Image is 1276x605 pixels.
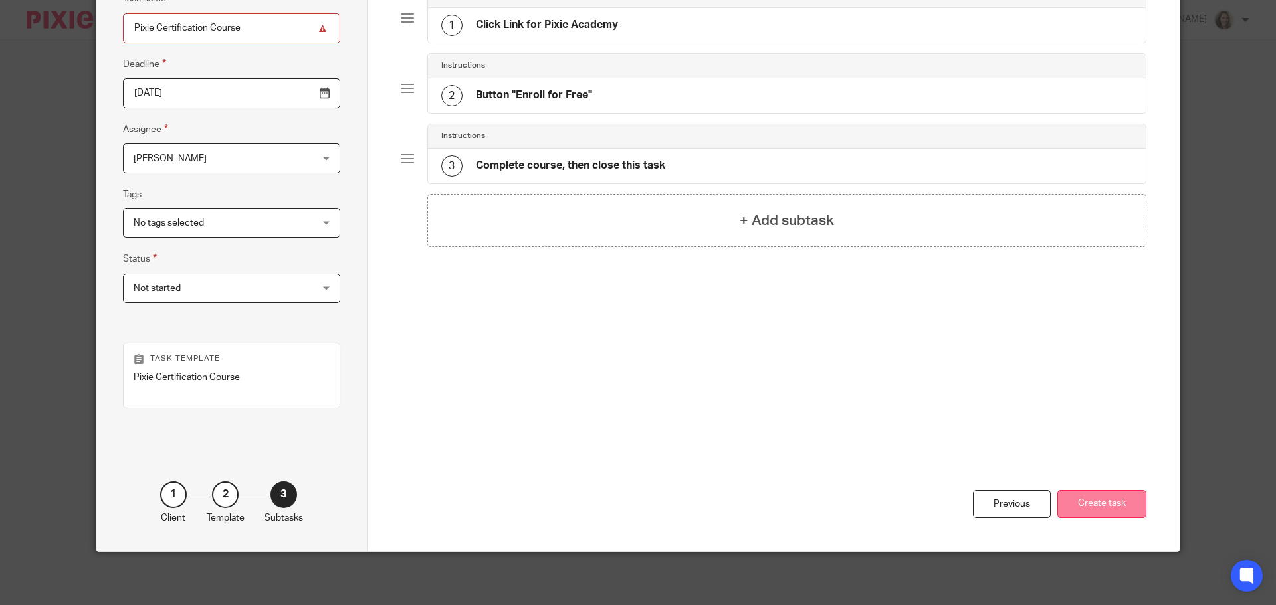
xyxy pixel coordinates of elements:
[134,353,330,364] p: Task template
[123,13,340,43] input: Task name
[441,131,485,141] h4: Instructions
[265,511,303,525] p: Subtasks
[160,481,187,508] div: 1
[441,60,485,71] h4: Instructions
[123,56,166,72] label: Deadline
[973,490,1051,519] div: Previous
[1057,490,1146,519] button: Create task
[441,15,463,36] div: 1
[740,211,834,231] h4: + Add subtask
[134,154,207,163] span: [PERSON_NAME]
[207,511,245,525] p: Template
[161,511,185,525] p: Client
[270,481,297,508] div: 3
[123,122,168,137] label: Assignee
[134,218,204,228] span: No tags selected
[123,188,142,201] label: Tags
[441,155,463,177] div: 3
[476,88,592,102] h4: Button "Enroll for Free"
[123,78,340,108] input: Use the arrow keys to pick a date
[134,371,330,384] p: Pixie Certification Course
[476,18,618,32] h4: Click Link for Pixie Academy
[476,159,665,173] h4: Complete course, then close this task
[441,85,463,106] div: 2
[134,284,181,293] span: Not started
[212,481,239,508] div: 2
[123,251,157,266] label: Status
